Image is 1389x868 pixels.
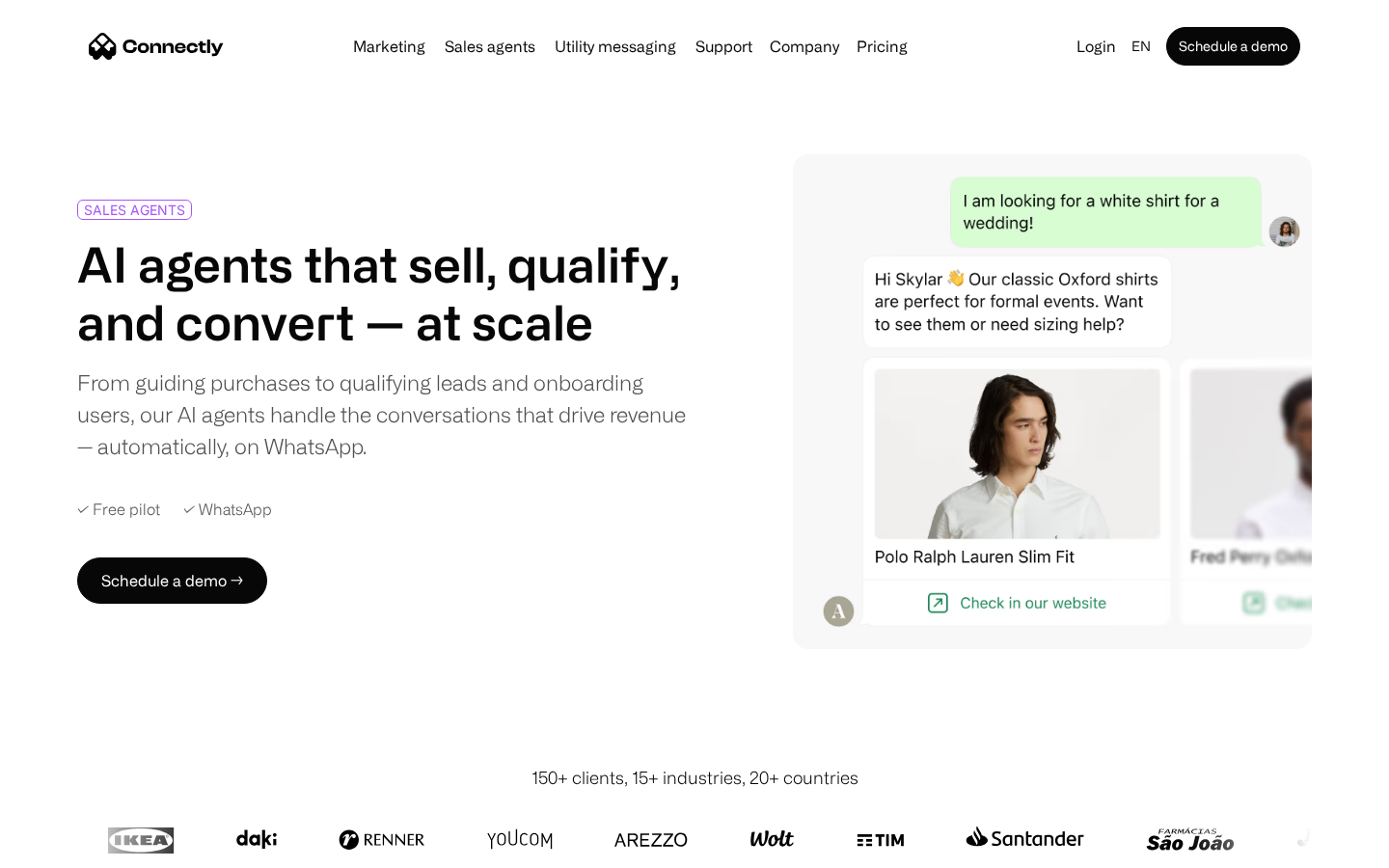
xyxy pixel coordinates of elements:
[1166,27,1300,66] a: Schedule a demo
[1069,33,1124,60] a: Login
[547,39,684,54] a: Utility messaging
[849,39,915,54] a: Pricing
[770,33,839,60] div: Company
[77,557,267,604] a: Schedule a demo →
[531,765,858,791] div: 150+ clients, 15+ industries, 20+ countries
[77,235,687,351] h1: AI agents that sell, qualify, and convert — at scale
[1131,33,1151,60] div: en
[437,39,543,54] a: Sales agents
[688,39,760,54] a: Support
[19,832,116,861] aside: Language selected: English
[183,501,272,519] div: ✓ WhatsApp
[345,39,433,54] a: Marketing
[84,203,185,217] div: SALES AGENTS
[77,501,160,519] div: ✓ Free pilot
[39,834,116,861] ul: Language list
[77,366,687,462] div: From guiding purchases to qualifying leads and onboarding users, our AI agents handle the convers...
